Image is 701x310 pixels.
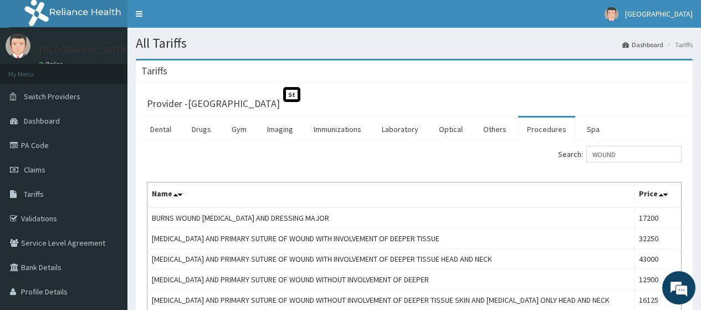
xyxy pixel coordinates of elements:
[635,270,682,290] td: 12900
[586,146,682,162] input: Search:
[622,40,663,49] a: Dashboard
[39,45,130,55] p: [GEOGRAPHIC_DATA]
[136,36,693,50] h1: All Tariffs
[664,40,693,49] li: Tariffs
[558,146,682,162] label: Search:
[147,270,635,290] td: [MEDICAL_DATA] AND PRIMARY SUTURE OF WOUND WITHOUT INVOLVEMENT OF DEEPER
[283,87,300,102] span: St
[625,9,693,19] span: [GEOGRAPHIC_DATA]
[147,249,635,270] td: [MEDICAL_DATA] AND PRIMARY SUTURE OF WOUND WITH INVOLVEMENT OF DEEPER TISSUE HEAD AND NECK
[373,118,427,141] a: Laboratory
[147,99,280,109] h3: Provider - [GEOGRAPHIC_DATA]
[141,118,180,141] a: Dental
[258,118,302,141] a: Imaging
[147,207,635,228] td: BURNS WOUND [MEDICAL_DATA] AND DRESSING MAJOR
[24,189,44,199] span: Tariffs
[183,118,220,141] a: Drugs
[635,228,682,249] td: 32250
[305,118,370,141] a: Immunizations
[635,207,682,228] td: 17200
[605,7,618,21] img: User Image
[24,92,80,101] span: Switch Providers
[147,228,635,249] td: [MEDICAL_DATA] AND PRIMARY SUTURE OF WOUND WITH INVOLVEMENT OF DEEPER TISSUE
[474,118,515,141] a: Others
[147,182,635,208] th: Name
[6,33,30,58] img: User Image
[141,66,167,76] h3: Tariffs
[578,118,608,141] a: Spa
[430,118,472,141] a: Optical
[223,118,255,141] a: Gym
[39,60,65,68] a: Online
[24,116,60,126] span: Dashboard
[635,182,682,208] th: Price
[518,118,575,141] a: Procedures
[24,165,45,175] span: Claims
[635,249,682,270] td: 43000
